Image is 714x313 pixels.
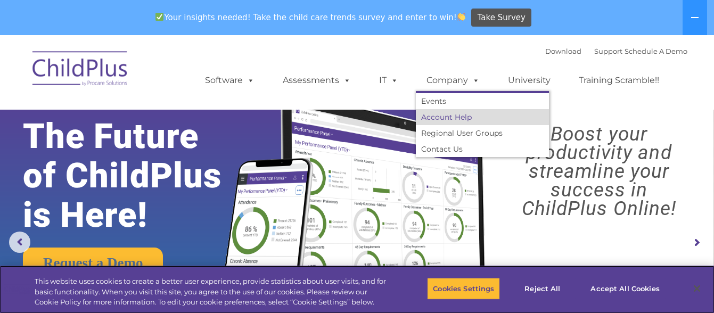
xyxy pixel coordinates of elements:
a: University [497,70,561,91]
button: Accept All Cookies [585,277,665,300]
rs-layer: The Future of ChildPlus is Here! [23,117,251,235]
span: Last name [148,70,180,78]
img: 👏 [457,13,465,21]
a: Events [416,93,549,109]
a: Company [416,70,490,91]
a: Training Scramble!! [568,70,670,91]
button: Cookies Settings [427,277,500,300]
a: Account Help [416,109,549,125]
a: Regional User Groups [416,125,549,141]
font: | [545,47,687,55]
img: ChildPlus by Procare Solutions [27,44,134,97]
button: Reject All [509,277,576,300]
a: Contact Us [416,141,549,157]
span: Take Survey [478,9,526,27]
a: Assessments [272,70,362,91]
div: This website uses cookies to create a better user experience, provide statistics about user visit... [35,276,393,308]
a: Download [545,47,581,55]
a: Take Survey [471,9,531,27]
a: Request a Demo [23,248,163,278]
img: ✅ [155,13,163,21]
a: Support [594,47,622,55]
a: Software [194,70,265,91]
span: Phone number [148,114,193,122]
rs-layer: Boost your productivity and streamline your success in ChildPlus Online! [493,125,705,218]
a: IT [368,70,409,91]
span: Your insights needed! Take the child care trends survey and enter to win! [151,7,470,28]
a: Schedule A Demo [625,47,687,55]
button: Close [685,277,709,300]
